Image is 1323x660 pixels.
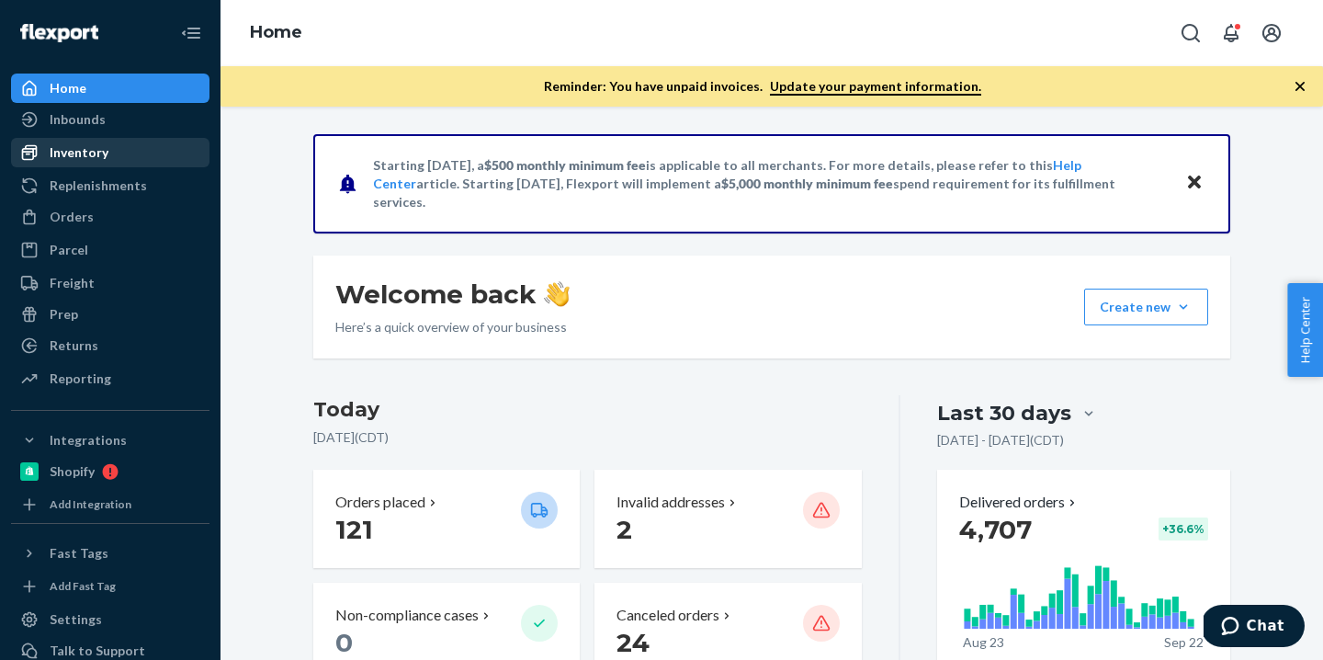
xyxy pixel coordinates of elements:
a: Orders [11,202,209,232]
a: Inbounds [11,105,209,134]
a: Home [250,22,302,42]
a: Inventory [11,138,209,167]
button: Help Center [1287,283,1323,377]
p: [DATE] ( CDT ) [313,428,862,447]
button: Open Search Box [1172,15,1209,51]
p: [DATE] - [DATE] ( CDT ) [937,431,1064,449]
span: 2 [616,514,632,545]
p: Invalid addresses [616,492,725,513]
a: Parcel [11,235,209,265]
button: Open account menu [1253,15,1290,51]
a: Replenishments [11,171,209,200]
h3: Today [313,395,862,425]
span: $500 monthly minimum fee [484,157,646,173]
img: Flexport logo [20,24,98,42]
div: Prep [50,305,78,324]
span: 4,707 [959,514,1032,545]
span: 24 [616,627,650,658]
div: Add Integration [50,496,131,512]
a: Home [11,74,209,103]
p: Canceled orders [616,605,719,626]
div: Add Fast Tag [50,578,116,594]
button: Create new [1084,289,1208,325]
a: Add Fast Tag [11,575,209,597]
a: Reporting [11,364,209,393]
div: Home [50,79,86,97]
a: Freight [11,268,209,298]
div: Inbounds [50,110,106,129]
a: Returns [11,331,209,360]
img: hand-wave emoji [544,281,570,307]
div: Fast Tags [50,544,108,563]
div: Last 30 days [937,399,1071,427]
div: Parcel [50,241,88,259]
a: Prep [11,300,209,329]
div: Inventory [50,143,108,162]
div: Replenishments [50,176,147,195]
button: Invalid addresses 2 [594,470,861,568]
span: $5,000 monthly minimum fee [721,176,893,191]
div: Returns [50,336,98,355]
button: Open notifications [1213,15,1249,51]
button: Integrations [11,426,209,455]
div: Freight [50,274,95,292]
button: Delivered orders [959,492,1080,513]
iframe: Opens a widget where you can chat to one of our agents [1204,605,1305,651]
p: Reminder: You have unpaid invoices. [544,77,981,96]
button: Fast Tags [11,539,209,568]
button: Close [1182,170,1206,197]
a: Update your payment information. [770,78,981,96]
span: 121 [335,514,373,545]
p: Non-compliance cases [335,605,479,626]
button: Orders placed 121 [313,470,580,568]
div: Reporting [50,370,111,388]
p: Here’s a quick overview of your business [335,318,570,336]
p: Aug 23 [963,633,1004,652]
div: Orders [50,208,94,226]
p: Orders placed [335,492,425,513]
a: Settings [11,605,209,634]
div: Shopify [50,462,95,481]
h1: Welcome back [335,278,570,311]
ol: breadcrumbs [235,6,317,60]
a: Shopify [11,457,209,486]
div: + 36.6 % [1159,518,1208,541]
a: Add Integration [11,494,209,516]
div: Integrations [50,431,127,449]
span: 0 [335,627,353,658]
button: Close Navigation [173,15,209,51]
p: Sep 22 [1164,633,1204,652]
div: Talk to Support [50,642,145,660]
div: Settings [50,610,102,629]
p: Starting [DATE], a is applicable to all merchants. For more details, please refer to this article... [373,156,1168,211]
